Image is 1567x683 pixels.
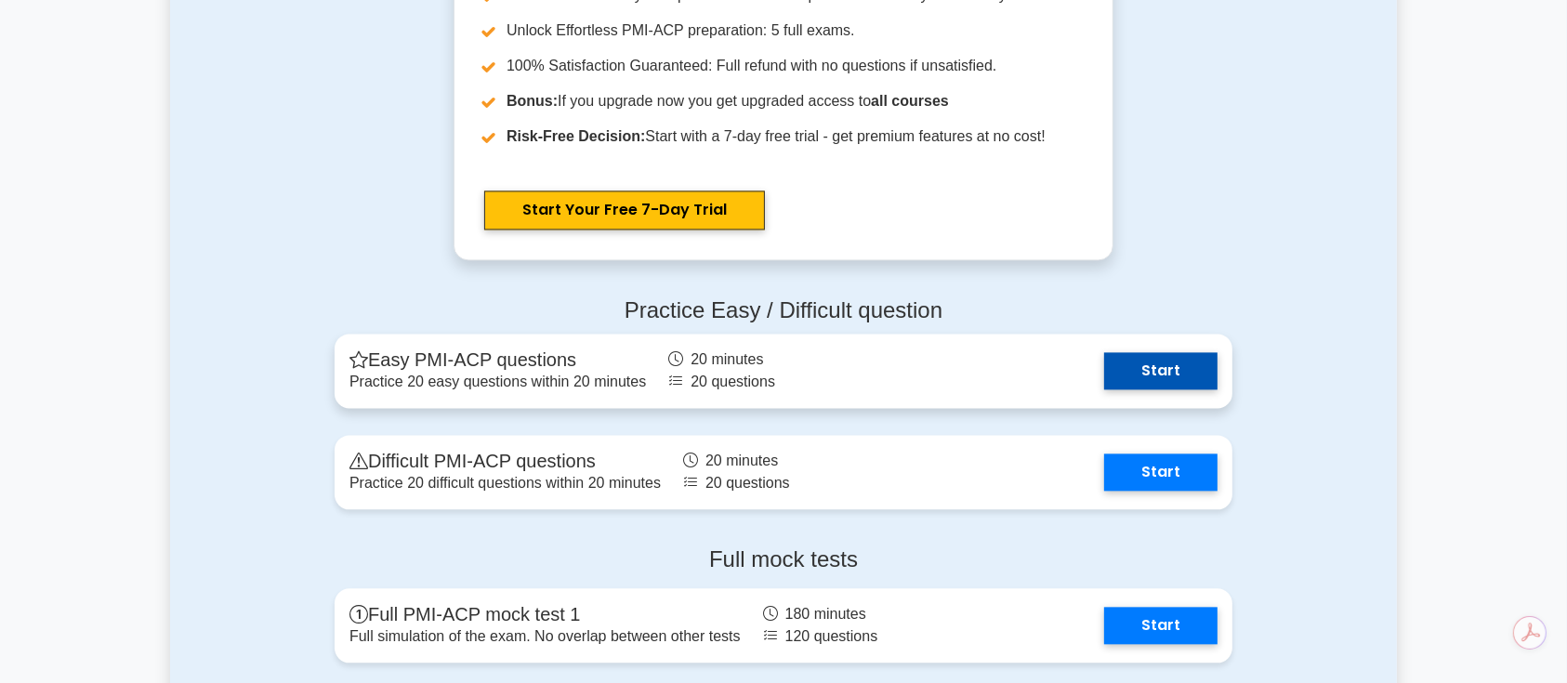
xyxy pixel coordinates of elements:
h4: Full mock tests [335,546,1232,573]
a: Start [1104,453,1218,491]
a: Start [1104,352,1218,389]
a: Start Your Free 7-Day Trial [484,190,765,230]
a: Start [1104,607,1218,644]
h4: Practice Easy / Difficult question [335,297,1232,324]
